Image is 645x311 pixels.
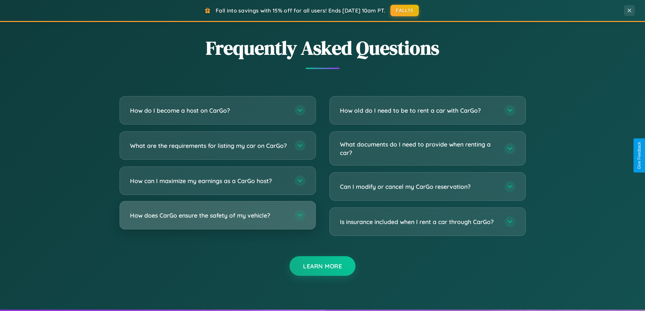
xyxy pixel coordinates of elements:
[130,177,288,185] h3: How can I maximize my earnings as a CarGo host?
[637,142,642,169] div: Give Feedback
[390,5,419,16] button: FALL15
[340,106,498,115] h3: How old do I need to be to rent a car with CarGo?
[130,141,288,150] h3: What are the requirements for listing my car on CarGo?
[340,218,498,226] h3: Is insurance included when I rent a car through CarGo?
[130,106,288,115] h3: How do I become a host on CarGo?
[340,140,498,157] h3: What documents do I need to provide when renting a car?
[130,211,288,220] h3: How does CarGo ensure the safety of my vehicle?
[289,256,356,276] button: Learn More
[216,7,385,14] span: Fall into savings with 15% off for all users! Ends [DATE] 10am PT.
[340,182,498,191] h3: Can I modify or cancel my CarGo reservation?
[120,35,526,61] h2: Frequently Asked Questions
